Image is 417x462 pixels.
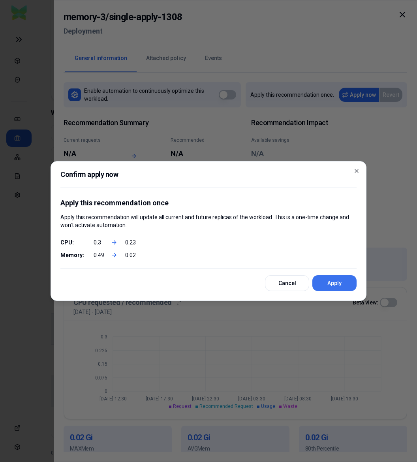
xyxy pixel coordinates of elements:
[94,239,109,246] span: 0.3
[60,239,92,246] span: CPU:
[125,239,141,246] span: 0.23
[60,197,357,208] p: Apply this recommendation once
[60,171,357,188] h2: Confirm apply now
[60,251,92,259] span: Memory:
[60,197,357,229] div: Apply this recommendation will update all current and future replicas of the workload. This is a ...
[312,275,357,291] button: Apply
[265,275,309,291] button: Cancel
[125,251,141,259] span: 0.02
[94,251,109,259] span: 0.49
